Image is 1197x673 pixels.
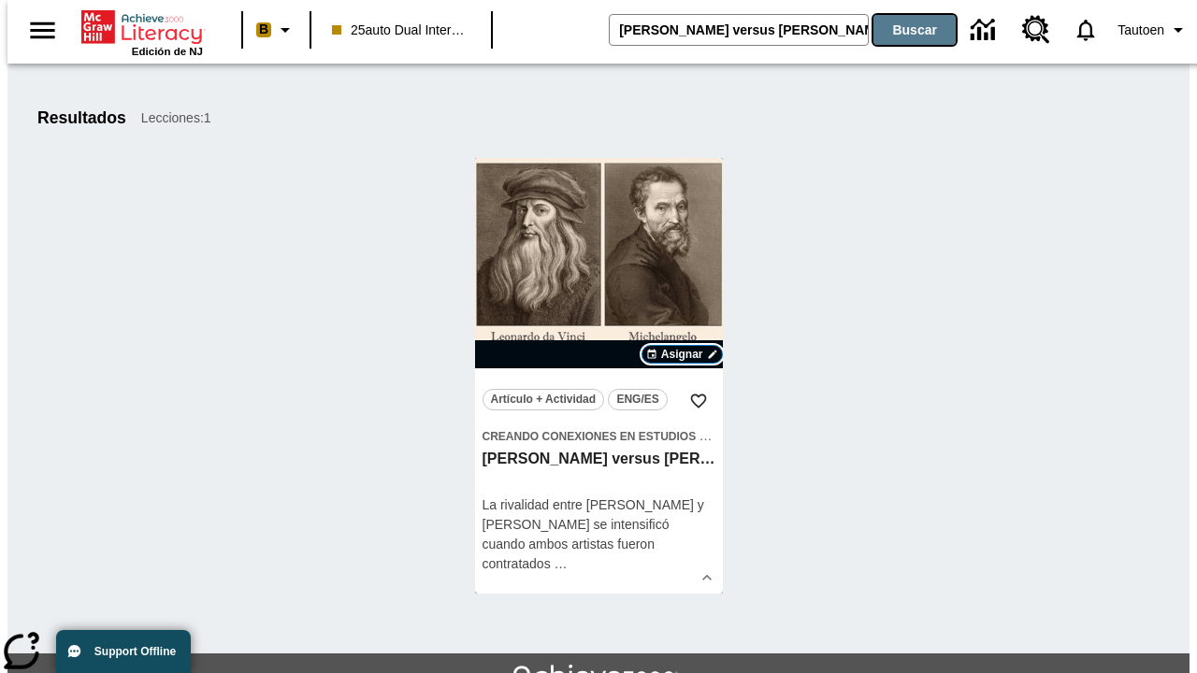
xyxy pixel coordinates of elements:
span: Artículo + Actividad [491,390,597,409]
span: B [259,18,268,41]
button: Perfil/Configuración [1110,13,1197,47]
a: Centro de recursos, Se abrirá en una pestaña nueva. [1011,5,1061,55]
span: 25auto Dual International [332,21,470,40]
span: Tema: Creando conexiones en Estudios Sociales/Historia universal II [483,426,715,446]
button: Boost El color de la clase es melocotón. Cambiar el color de la clase. [249,13,304,47]
button: Añadir a mis Favoritas [682,384,715,418]
button: Buscar [873,15,956,45]
div: La rivalidad entre [PERSON_NAME] y [PERSON_NAME] se intensificó cuando ambos artistas fueron cont... [483,495,715,574]
button: Ver más [693,564,721,592]
h3: Miguel Ángel versus Leonardo [483,450,715,469]
a: Notificaciones [1061,6,1110,54]
div: Portada [81,7,203,57]
button: Abrir el menú lateral [15,3,70,58]
button: Artículo + Actividad [483,389,605,410]
input: Buscar campo [610,15,868,45]
div: lesson details [475,158,723,594]
button: Support Offline [56,630,191,673]
span: … [555,556,568,571]
span: Support Offline [94,645,176,658]
span: Tautoen [1118,21,1164,40]
button: ENG/ES [608,389,668,410]
span: ENG/ES [616,390,658,409]
h1: Resultados [37,108,126,128]
a: Portada [81,8,203,46]
span: Creando conexiones en Estudios Sociales [483,430,757,443]
button: Asignar Elegir fechas [642,345,723,364]
span: Edición de NJ [132,46,203,57]
span: Asignar [661,346,703,363]
a: Centro de información [959,5,1011,56]
span: Lecciones : 1 [141,108,211,128]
